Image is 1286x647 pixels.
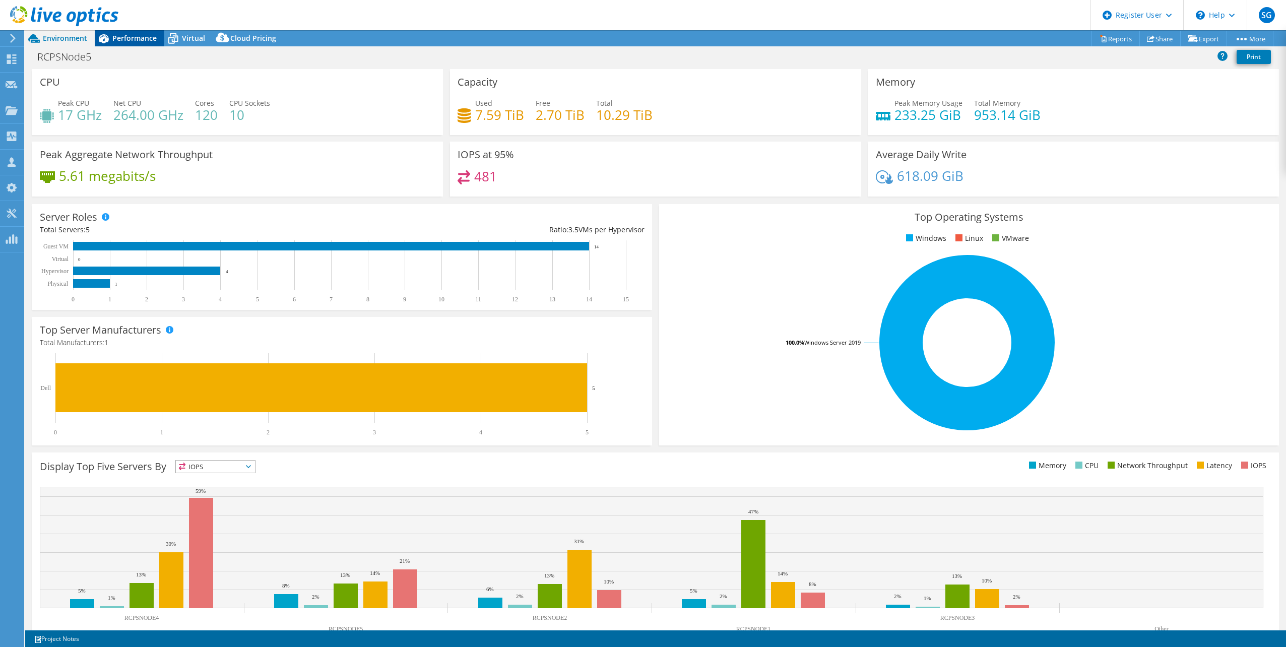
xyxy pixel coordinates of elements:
div: Ratio: VMs per Hypervisor [342,224,645,235]
text: 7 [330,296,333,303]
text: 12 [512,296,518,303]
text: 2 [267,429,270,436]
text: 1 [115,282,117,287]
h3: Top Server Manufacturers [40,325,161,336]
text: 47% [748,508,758,514]
text: Other [1154,625,1168,632]
li: Latency [1194,460,1232,471]
text: 1 [108,296,111,303]
text: 0 [54,429,57,436]
text: 5 [592,385,595,391]
h3: Peak Aggregate Network Throughput [40,149,213,160]
li: Memory [1026,460,1066,471]
text: Physical [47,280,68,287]
a: Share [1139,31,1181,46]
span: 5 [86,225,90,234]
text: 8 [366,296,369,303]
text: 31% [574,538,584,544]
text: 13% [952,573,962,579]
li: Windows [904,233,946,244]
text: 4 [219,296,222,303]
text: 3 [182,296,185,303]
svg: \n [1196,11,1205,20]
text: 8% [809,581,816,587]
text: 2% [1013,594,1020,600]
h4: 2.70 TiB [536,109,585,120]
h4: 10 [229,109,270,120]
span: 3.5 [568,225,578,234]
text: 4 [479,429,482,436]
text: 10% [982,577,992,584]
a: Project Notes [27,632,86,645]
text: 21% [400,558,410,564]
text: RCPSNODE1 [736,625,771,632]
text: 14% [778,570,788,576]
span: Total Memory [974,98,1020,108]
h3: Server Roles [40,212,97,223]
text: 2% [720,593,727,599]
h4: 17 GHz [58,109,102,120]
tspan: 100.0% [786,339,804,346]
text: Hypervisor [41,268,69,275]
span: Free [536,98,550,108]
text: 10 [438,296,444,303]
span: IOPS [176,461,255,473]
text: 13% [136,571,146,577]
text: 14 [586,296,592,303]
h4: 7.59 TiB [475,109,524,120]
h4: 481 [474,171,497,182]
text: 8% [282,583,290,589]
text: 5% [690,588,697,594]
h4: 953.14 GiB [974,109,1041,120]
span: Used [475,98,492,108]
text: 1% [924,595,931,601]
text: 2% [312,594,319,600]
span: Cores [195,98,214,108]
span: Performance [112,33,157,43]
text: Dell [40,384,51,392]
text: 13% [544,572,554,578]
li: CPU [1073,460,1099,471]
span: Environment [43,33,87,43]
span: Virtual [182,33,205,43]
h4: 120 [195,109,218,120]
span: 1 [104,338,108,347]
a: Reports [1091,31,1140,46]
text: 3 [373,429,376,436]
text: 6 [293,296,296,303]
text: 13 [549,296,555,303]
text: 6% [486,586,494,592]
h1: RCPSNode5 [33,51,107,62]
text: RCPSNODE3 [940,614,975,621]
text: 4 [226,269,228,274]
span: Cloud Pricing [230,33,276,43]
text: Virtual [52,255,69,263]
text: 1% [108,595,115,601]
h4: 233.25 GiB [894,109,962,120]
text: 11 [475,296,481,303]
text: 5 [256,296,259,303]
h4: 264.00 GHz [113,109,183,120]
li: Linux [953,233,983,244]
text: 2% [516,593,524,599]
text: 2% [894,593,902,599]
li: Network Throughput [1105,460,1188,471]
text: RCPSNODE5 [329,625,363,632]
h4: Total Manufacturers: [40,337,645,348]
text: 0 [78,257,81,262]
span: Total [596,98,613,108]
a: Export [1180,31,1227,46]
text: 5 [586,429,589,436]
text: 14 [594,244,599,249]
div: Total Servers: [40,224,342,235]
span: Peak CPU [58,98,89,108]
span: Net CPU [113,98,141,108]
li: IOPS [1239,460,1266,471]
span: SG [1259,7,1275,23]
a: More [1227,31,1273,46]
h3: Average Daily Write [876,149,967,160]
h3: Capacity [458,77,497,88]
text: 30% [166,541,176,547]
h4: 618.09 GiB [897,170,963,181]
h3: Memory [876,77,915,88]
